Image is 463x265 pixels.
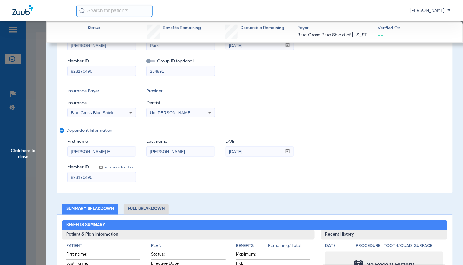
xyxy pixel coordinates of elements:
mat-icon: remove [60,128,63,135]
span: -- [88,31,100,39]
span: Verified On [378,25,453,31]
h4: Tooth/Quad [384,243,412,249]
app-breakdown-title: Benefits [236,243,268,252]
h4: Procedure [356,243,382,249]
span: Maximum: [236,252,266,260]
span: Remaining/Total [268,243,310,252]
h4: Benefits [236,243,268,249]
h4: Patient [66,243,140,249]
span: -- [241,33,245,38]
app-breakdown-title: Tooth/Quad [384,243,412,252]
span: Last name [146,138,215,145]
span: Group ID (optional) [146,58,215,64]
span: -- [378,32,383,39]
span: Insurance [67,100,136,106]
span: Status [88,25,100,31]
span: Un [PERSON_NAME] D.d.s. 1538171780 [150,110,229,115]
h4: Date [325,243,351,249]
span: Deductible Remaining [241,25,284,31]
span: Dentist [146,100,215,106]
h2: Benefits Summary [62,220,447,230]
img: Zuub Logo [12,5,33,15]
app-breakdown-title: Procedure [356,243,382,252]
span: Provider [146,88,215,94]
iframe: Chat Widget [432,236,463,265]
span: Blue Cross Blue Shield Of [US_STATE] [71,110,145,115]
span: Blue Cross Blue Shield of [US_STATE] [298,31,373,39]
span: Dependent Information [66,128,441,133]
h3: Patient & Plan Information [62,230,314,240]
button: Open calendar [282,41,294,50]
span: Benefits Remaining [163,25,201,31]
img: Search Icon [79,8,85,13]
app-breakdown-title: Surface [414,243,443,252]
h3: Recent History [321,230,447,240]
span: Status: [151,252,181,260]
h4: Plan [151,243,225,249]
span: Payer [298,25,373,31]
label: same as subscriber [103,165,133,169]
li: Full Breakdown [124,204,169,215]
span: First name: [66,252,96,260]
span: First name [67,138,136,145]
app-breakdown-title: Date [325,243,351,252]
button: Open calendar [282,147,294,156]
span: -- [163,33,168,38]
span: [PERSON_NAME] [411,8,451,14]
input: Search for patients [76,5,153,17]
span: Insurance Payer [67,88,136,94]
li: Summary Breakdown [62,204,118,215]
span: Member ID [67,58,136,64]
h4: Surface [414,243,443,249]
span: Member ID [67,164,89,171]
span: DOB [226,138,294,145]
